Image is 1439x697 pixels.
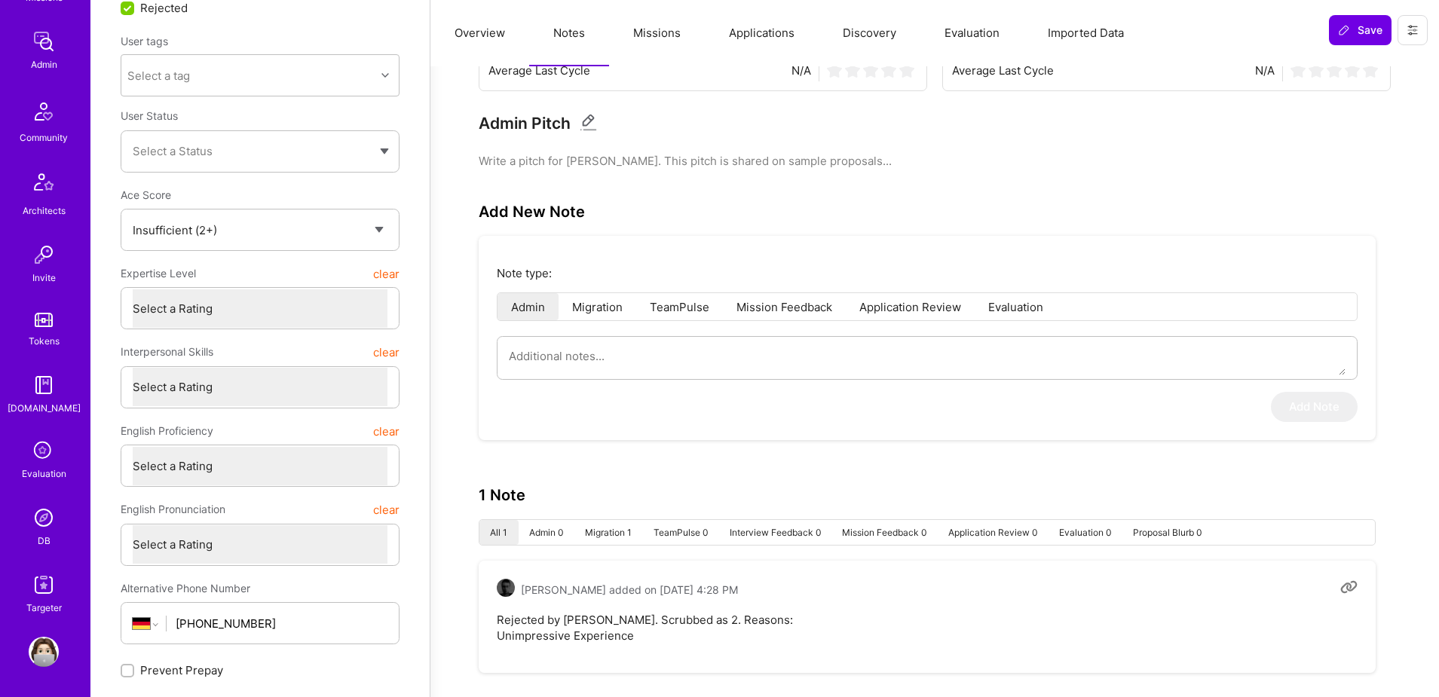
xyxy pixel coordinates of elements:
img: User Avatar [497,579,515,597]
img: Architects [26,167,62,203]
span: Prevent Prepay [140,662,223,678]
div: Select a tag [127,68,190,84]
div: [DOMAIN_NAME] [8,400,81,416]
i: Edit [580,114,597,131]
img: star [863,63,878,78]
i: icon SelectionTeam [29,437,58,466]
div: Tokens [29,333,60,349]
img: star [845,63,860,78]
li: TeamPulse 0 [642,520,718,545]
li: Application Review [846,293,975,320]
button: Save [1329,15,1392,45]
li: Evaluation [975,293,1057,320]
div: Architects [23,203,66,219]
span: Average Last Cycle [488,63,590,81]
img: guide book [29,370,59,400]
div: Admin [31,57,57,72]
img: star [1309,63,1324,78]
span: Interpersonal Skills [121,338,213,365]
span: Save [1338,23,1382,38]
img: tokens [35,313,53,327]
button: Add Note [1271,392,1358,422]
div: Invite [32,270,56,286]
li: Mission Feedback [723,293,846,320]
img: User Avatar [29,637,59,667]
img: caret [380,148,389,154]
img: star [899,63,914,78]
button: clear [373,496,400,523]
img: star [1345,63,1360,78]
p: Note type: [497,265,1358,281]
span: User Status [121,109,178,122]
span: Ace Score [121,188,171,201]
div: Targeter [26,600,62,616]
span: Select a Status [133,144,213,158]
img: admin teamwork [29,26,59,57]
img: star [1291,63,1306,78]
button: clear [373,417,400,445]
label: User tags [121,34,168,48]
span: [PERSON_NAME] added on [DATE] 4:28 PM [521,582,738,598]
span: Alternative Phone Number [121,582,250,595]
img: Invite [29,240,59,270]
h3: 1 Note [479,486,525,504]
input: +1 (000) 000-0000 [176,604,387,643]
div: Community [20,130,68,145]
span: N/A [1255,63,1275,81]
li: Mission Feedback 0 [831,520,938,545]
img: star [827,63,842,78]
i: Copy link [1340,579,1358,596]
li: Proposal Blurb 0 [1122,520,1212,545]
li: All 1 [479,520,519,545]
span: Average Last Cycle [952,63,1054,81]
img: star [1363,63,1378,78]
li: Admin 0 [519,520,574,545]
img: star [881,63,896,78]
li: Evaluation 0 [1048,520,1122,545]
a: User Avatar [25,637,63,667]
img: star [1327,63,1342,78]
h3: Admin Pitch [479,114,571,133]
li: Application Review 0 [938,520,1049,545]
li: Migration [559,293,636,320]
img: Skill Targeter [29,570,59,600]
button: clear [373,260,400,287]
pre: Rejected by [PERSON_NAME]. Scrubbed as 2. Reasons: Unimpressive Experience [497,612,1358,644]
li: Admin [498,293,559,320]
li: Migration 1 [574,520,643,545]
pre: Write a pitch for [PERSON_NAME]. This pitch is shared on sample proposals... [479,153,1391,169]
img: Admin Search [29,503,59,533]
li: Interview Feedback 0 [718,520,831,545]
li: TeamPulse [636,293,723,320]
button: clear [373,338,400,365]
img: Community [26,93,62,130]
h3: Add New Note [479,203,585,221]
i: icon Chevron [381,72,389,79]
span: English Pronunciation [121,496,225,523]
div: DB [38,533,51,549]
a: User Avatar [497,579,515,601]
span: Expertise Level [121,260,196,287]
span: English Proficiency [121,417,213,445]
div: Evaluation [22,466,66,481]
span: N/A [791,63,811,81]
